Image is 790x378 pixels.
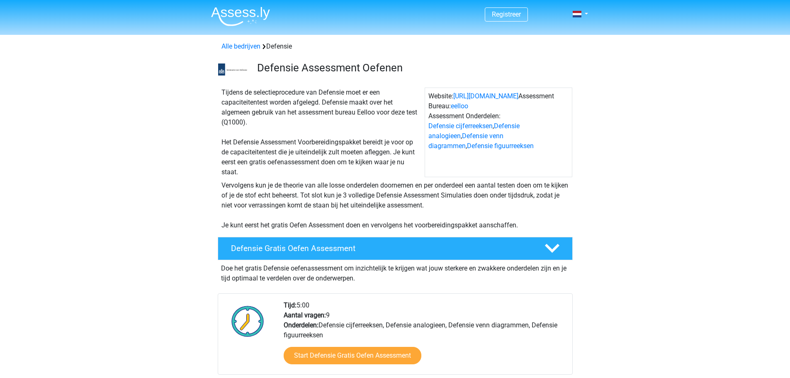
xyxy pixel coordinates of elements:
b: Tijd: [284,301,297,309]
img: Assessly [211,7,270,26]
a: eelloo [451,102,468,110]
a: Defensie Gratis Oefen Assessment [214,237,576,260]
b: Aantal vragen: [284,311,326,319]
h3: Defensie Assessment Oefenen [257,61,566,74]
div: Website: Assessment Bureau: Assessment Onderdelen: , , , [425,88,572,177]
b: Onderdelen: [284,321,318,329]
a: Registreer [492,10,521,18]
a: Alle bedrijven [221,42,260,50]
div: Tijdens de selectieprocedure van Defensie moet er een capaciteitentest worden afgelegd. Defensie ... [218,88,425,177]
div: Vervolgens kun je de theorie van alle losse onderdelen doornemen en per onderdeel een aantal test... [218,180,572,230]
a: Defensie figuurreeksen [467,142,534,150]
img: Klok [227,300,269,342]
div: 5:00 9 Defensie cijferreeksen, Defensie analogieen, Defensie venn diagrammen, Defensie figuurreeksen [277,300,572,374]
div: Doe het gratis Defensie oefenassessment om inzichtelijk te krijgen wat jouw sterkere en zwakkere ... [218,260,573,283]
a: Defensie cijferreeksen [428,122,493,130]
h4: Defensie Gratis Oefen Assessment [231,244,531,253]
a: Start Defensie Gratis Oefen Assessment [284,347,421,364]
a: Defensie venn diagrammen [428,132,503,150]
a: Defensie analogieen [428,122,520,140]
div: Defensie [218,41,572,51]
a: [URL][DOMAIN_NAME] [453,92,518,100]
